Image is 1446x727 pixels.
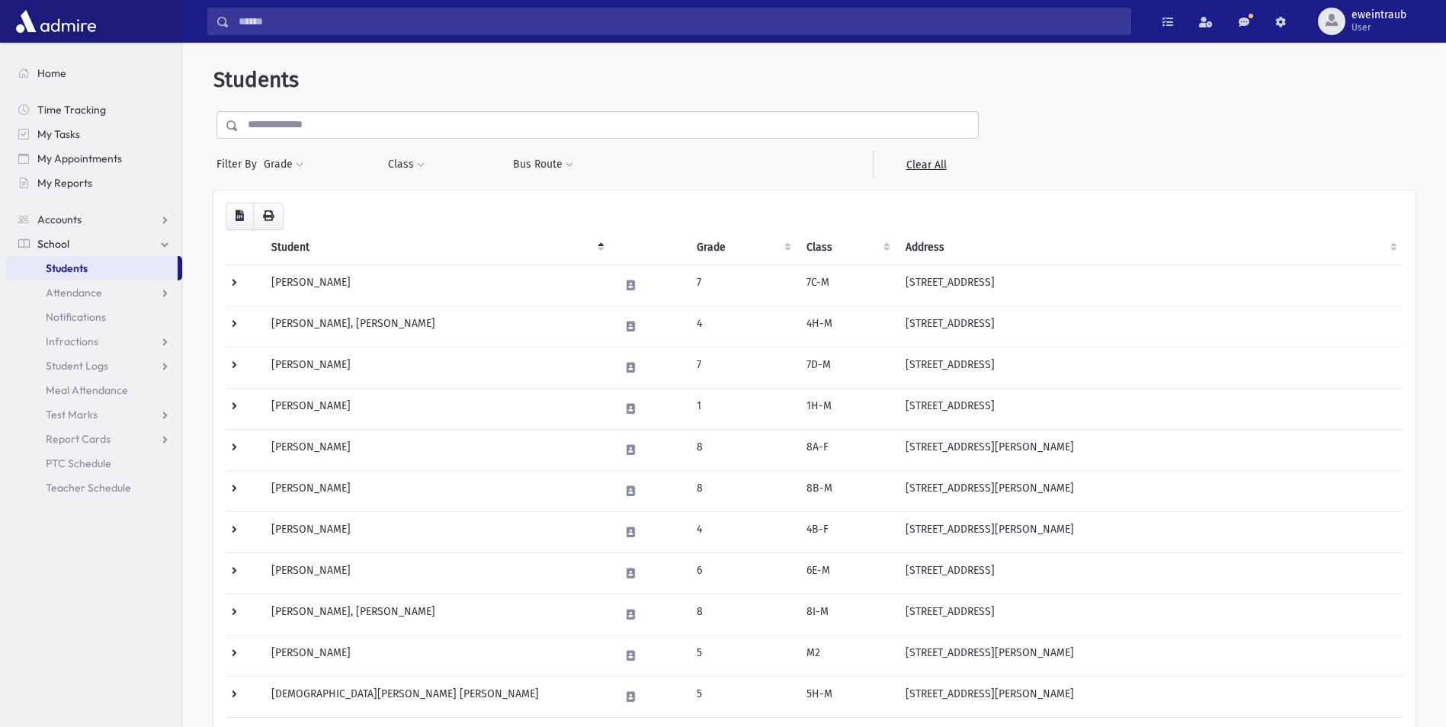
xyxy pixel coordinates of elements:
input: Search [229,8,1130,35]
span: Teacher Schedule [46,481,131,495]
td: 5 [688,635,797,676]
a: Accounts [6,207,182,232]
button: CSV [226,203,254,230]
span: My Tasks [37,127,80,141]
button: Print [253,203,284,230]
button: Class [387,151,425,178]
td: [PERSON_NAME] [262,511,611,552]
td: 1 [688,388,797,429]
th: Student: activate to sort column descending [262,230,611,265]
a: Attendance [6,280,182,305]
td: 5H-M [797,676,897,717]
span: School [37,237,69,251]
td: M2 [797,635,897,676]
td: 8A-F [797,429,897,470]
td: [PERSON_NAME], [PERSON_NAME] [262,594,611,635]
span: Test Marks [46,408,98,421]
span: Home [37,66,66,80]
th: Grade: activate to sort column ascending [688,230,797,265]
td: [STREET_ADDRESS] [896,347,1403,388]
td: [STREET_ADDRESS][PERSON_NAME] [896,635,1403,676]
span: My Reports [37,176,92,190]
a: Report Cards [6,427,182,451]
td: [PERSON_NAME] [262,347,611,388]
td: [PERSON_NAME] [262,388,611,429]
td: 8I-M [797,594,897,635]
span: User [1351,21,1406,34]
span: Time Tracking [37,103,106,117]
td: [PERSON_NAME], [PERSON_NAME] [262,306,611,347]
td: [STREET_ADDRESS] [896,594,1403,635]
a: Test Marks [6,402,182,427]
td: 7D-M [797,347,897,388]
td: 8B-M [797,470,897,511]
span: Accounts [37,213,82,226]
span: My Appointments [37,152,122,165]
td: [PERSON_NAME] [262,264,611,306]
a: Clear All [873,151,979,178]
a: PTC Schedule [6,451,182,476]
td: 4H-M [797,306,897,347]
span: PTC Schedule [46,456,111,470]
td: 7 [688,347,797,388]
a: Infractions [6,329,182,354]
td: 1H-M [797,388,897,429]
td: [STREET_ADDRESS][PERSON_NAME] [896,676,1403,717]
td: [STREET_ADDRESS][PERSON_NAME] [896,511,1403,552]
td: 4 [688,511,797,552]
span: Students [46,261,88,275]
th: Address: activate to sort column ascending [896,230,1403,265]
span: eweintraub [1351,9,1406,21]
span: Attendance [46,286,102,299]
td: [STREET_ADDRESS][PERSON_NAME] [896,429,1403,470]
span: Infractions [46,335,98,348]
td: 7C-M [797,264,897,306]
a: Notifications [6,305,182,329]
td: [STREET_ADDRESS][PERSON_NAME] [896,470,1403,511]
td: [STREET_ADDRESS] [896,552,1403,594]
span: Students [213,67,299,92]
a: My Reports [6,171,182,195]
td: 7 [688,264,797,306]
a: Home [6,61,182,85]
td: [PERSON_NAME] [262,552,611,594]
button: Bus Route [512,151,574,178]
td: 5 [688,676,797,717]
a: Student Logs [6,354,182,378]
button: Grade [263,151,304,178]
td: 8 [688,594,797,635]
td: 6E-M [797,552,897,594]
a: My Tasks [6,122,182,146]
a: Meal Attendance [6,378,182,402]
td: [STREET_ADDRESS] [896,264,1403,306]
th: Class: activate to sort column ascending [797,230,897,265]
img: AdmirePro [12,6,100,37]
td: [STREET_ADDRESS] [896,306,1403,347]
td: [PERSON_NAME] [262,470,611,511]
a: Teacher Schedule [6,476,182,500]
td: 4B-F [797,511,897,552]
td: 4 [688,306,797,347]
td: 6 [688,552,797,594]
td: 8 [688,470,797,511]
span: Filter By [216,156,263,172]
span: Report Cards [46,432,111,446]
a: Time Tracking [6,98,182,122]
span: Meal Attendance [46,383,128,397]
a: School [6,232,182,256]
span: Student Logs [46,359,108,373]
td: [PERSON_NAME] [262,429,611,470]
span: Notifications [46,310,106,324]
a: Students [6,256,178,280]
td: [PERSON_NAME] [262,635,611,676]
td: [DEMOGRAPHIC_DATA][PERSON_NAME] [PERSON_NAME] [262,676,611,717]
td: 8 [688,429,797,470]
td: [STREET_ADDRESS] [896,388,1403,429]
a: My Appointments [6,146,182,171]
